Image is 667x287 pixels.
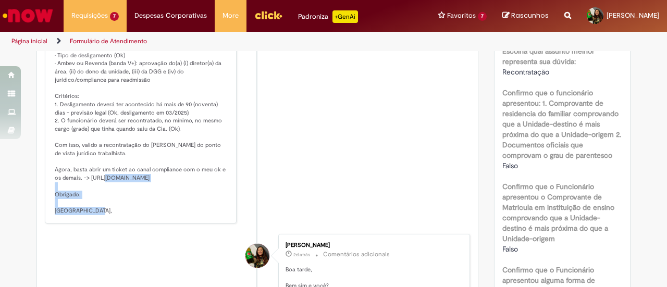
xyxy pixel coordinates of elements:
[502,244,518,254] span: Falso
[502,88,621,160] b: Confirmo que o funcionário apresentou: 1. Comprovante de residencia do familiar comprovando que a...
[71,10,108,21] span: Requisições
[110,12,119,21] span: 7
[245,244,269,268] div: Daiane Teixeira Rodrigues Gomes
[502,161,518,170] span: Falso
[293,252,310,258] time: 26/08/2025 12:28:25
[323,250,390,259] small: Comentários adicionais
[447,10,476,21] span: Favoritos
[223,10,239,21] span: More
[293,252,310,258] span: 2d atrás
[607,11,659,20] span: [PERSON_NAME]
[298,10,358,23] div: Padroniza
[11,37,47,45] a: Página inicial
[332,10,358,23] p: +GenAi
[511,10,549,20] span: Rascunhos
[286,242,459,248] div: [PERSON_NAME]
[478,12,487,21] span: 7
[8,32,437,51] ul: Trilhas de página
[134,10,207,21] span: Despesas Corporativas
[502,11,549,21] a: Rascunhos
[70,37,147,45] a: Formulário de Atendimento
[502,182,614,243] b: Confirmo que o Funcionário apresentou o Comprovante de Matricula em instituição de ensino comprov...
[254,7,282,23] img: click_logo_yellow_360x200.png
[1,5,55,26] img: ServiceNow
[502,67,549,77] span: Recontratação
[502,46,595,66] b: Escolha qual assunto melhor representa sua dúvida:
